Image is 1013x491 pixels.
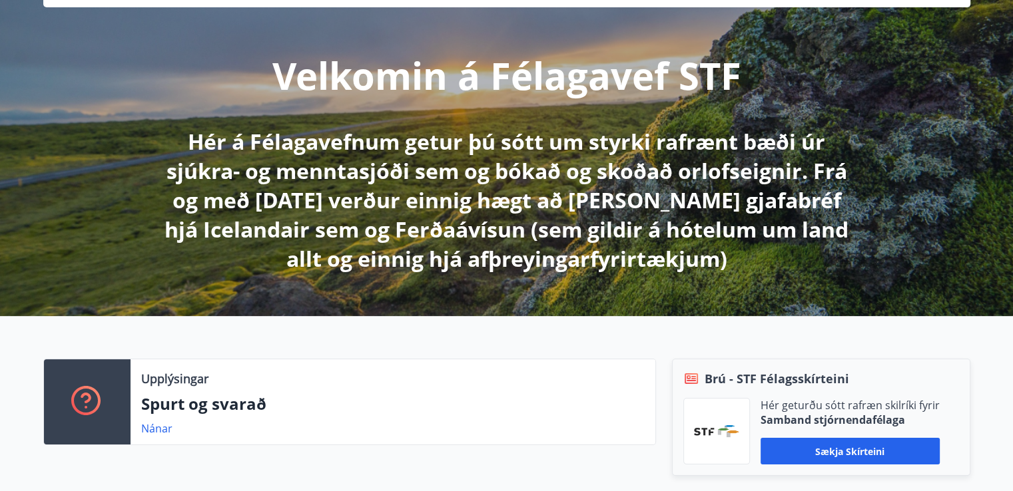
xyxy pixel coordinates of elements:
button: Sækja skírteini [761,438,940,464]
p: Hér á Félagavefnum getur þú sótt um styrki rafrænt bæði úr sjúkra- og menntasjóði sem og bókað og... [155,127,858,273]
p: Hér geturðu sótt rafræn skilríki fyrir [761,398,940,412]
a: Nánar [141,421,172,436]
p: Velkomin á Félagavef STF [272,50,741,100]
p: Samband stjórnendafélaga [761,412,940,427]
p: Spurt og svarað [141,393,645,415]
span: Brú - STF Félagsskírteini [705,370,849,387]
p: Upplýsingar [141,370,208,387]
img: vjCaq2fThgY3EUYqSgpjEiBg6WP39ov69hlhuPVN.png [694,425,739,437]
